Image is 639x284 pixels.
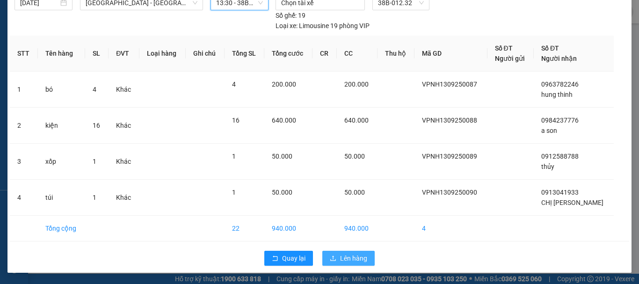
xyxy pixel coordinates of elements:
span: VPNH1309250087 [422,80,477,88]
span: 4 [93,86,96,93]
td: Khác [109,180,139,216]
span: 1 [93,158,96,165]
span: 200.000 [272,80,296,88]
th: STT [10,36,38,72]
td: Khác [109,108,139,144]
span: Người nhận [541,55,577,62]
span: 1 [232,153,236,160]
button: uploadLên hàng [322,251,375,266]
span: Loại xe: [276,21,298,31]
span: 0984237776 [541,117,579,124]
td: 940.000 [264,216,312,241]
span: 0912588788 [541,153,579,160]
td: Khác [109,144,139,180]
span: thủy [541,163,554,170]
th: CR [312,36,337,72]
span: VPNH1309250089 [422,153,477,160]
span: hung thinh [541,91,573,98]
td: 2 [10,108,38,144]
td: 4 [414,216,487,241]
span: 4 [232,80,236,88]
span: upload [330,255,336,262]
th: Thu hộ [378,36,415,72]
span: Số ĐT [495,44,513,52]
span: rollback [272,255,278,262]
td: túi [38,180,85,216]
th: Tên hàng [38,36,85,72]
span: 640.000 [272,117,296,124]
span: 16 [232,117,240,124]
th: Ghi chú [186,36,225,72]
span: Lên hàng [340,253,367,263]
th: Tổng cước [264,36,312,72]
span: 640.000 [344,117,369,124]
span: 0913041933 [541,189,579,196]
span: CHỊ [PERSON_NAME] [541,199,603,206]
span: 50.000 [272,189,292,196]
span: 50.000 [272,153,292,160]
td: 940.000 [337,216,378,241]
span: Số ĐT [541,44,559,52]
th: Mã GD [414,36,487,72]
span: 50.000 [344,189,365,196]
span: a son [541,127,557,134]
span: 50.000 [344,153,365,160]
td: kiện [38,108,85,144]
th: Tổng SL [225,36,265,72]
span: 0963782246 [541,80,579,88]
div: 19 [276,10,305,21]
span: 16 [93,122,100,129]
div: Limousine 19 phòng VIP [276,21,370,31]
span: Người gửi [495,55,525,62]
span: Số ghế: [276,10,297,21]
th: Loại hàng [139,36,185,72]
span: 1 [232,189,236,196]
span: VPNH1309250088 [422,117,477,124]
th: CC [337,36,378,72]
td: bó [38,72,85,108]
span: 200.000 [344,80,369,88]
td: 1 [10,72,38,108]
th: ĐVT [109,36,139,72]
button: rollbackQuay lại [264,251,313,266]
td: 22 [225,216,265,241]
td: Khác [109,72,139,108]
td: xốp [38,144,85,180]
th: SL [85,36,109,72]
td: 3 [10,144,38,180]
span: Quay lại [282,253,305,263]
td: 4 [10,180,38,216]
td: Tổng cộng [38,216,85,241]
span: 1 [93,194,96,201]
span: VPNH1309250090 [422,189,477,196]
